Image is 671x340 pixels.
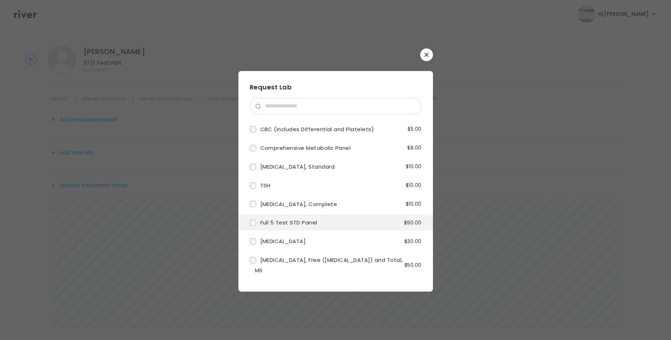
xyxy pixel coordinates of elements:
[407,143,421,152] span: $8.00
[407,125,421,133] span: $5.00
[260,238,306,245] span: [MEDICAL_DATA]
[406,162,422,171] span: $10.00
[406,200,422,208] span: $10.00
[260,144,351,152] span: Comprehensive Metabolic Panel
[250,201,256,207] input: 2c979fce-936c-4649-b205-f86cf4ab1bef
[260,163,335,170] span: [MEDICAL_DATA], Standard
[404,261,422,269] span: $50.00
[255,256,403,274] span: [MEDICAL_DATA], Free ([MEDICAL_DATA]) and Total, MS
[250,257,256,263] input: 657face8-2795-475e-9a1a-dcd002362110
[250,164,256,170] input: 8836333f-93a9-4aa9-bb06-51410500d6d5
[250,126,256,133] input: 5328a414-438c-4463-9e64-9eaf50b98f31
[406,181,422,189] span: $10.00
[250,238,256,245] input: f23254a5-1ec1-4105-aa8b-024bcb072878
[260,182,271,189] span: TSH
[404,218,422,227] span: $90.00
[250,219,256,226] input: b1edb4fa-a4ec-48b1-a9cd-ec2f536db8ec
[260,125,374,133] span: CBC (includes Differential and Platelets)
[250,145,256,151] input: 5071f9c3-1237-4082-afe5-dcdc7bce373b
[250,82,422,92] h3: Request Lab
[404,237,422,246] span: $30.00
[260,200,337,207] span: [MEDICAL_DATA], Complete
[261,98,421,114] input: search
[260,219,317,226] span: Full 5 Test STD Panel
[250,182,256,189] input: b116ff86-ae7a-4ae0-841b-6e7f757df99c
